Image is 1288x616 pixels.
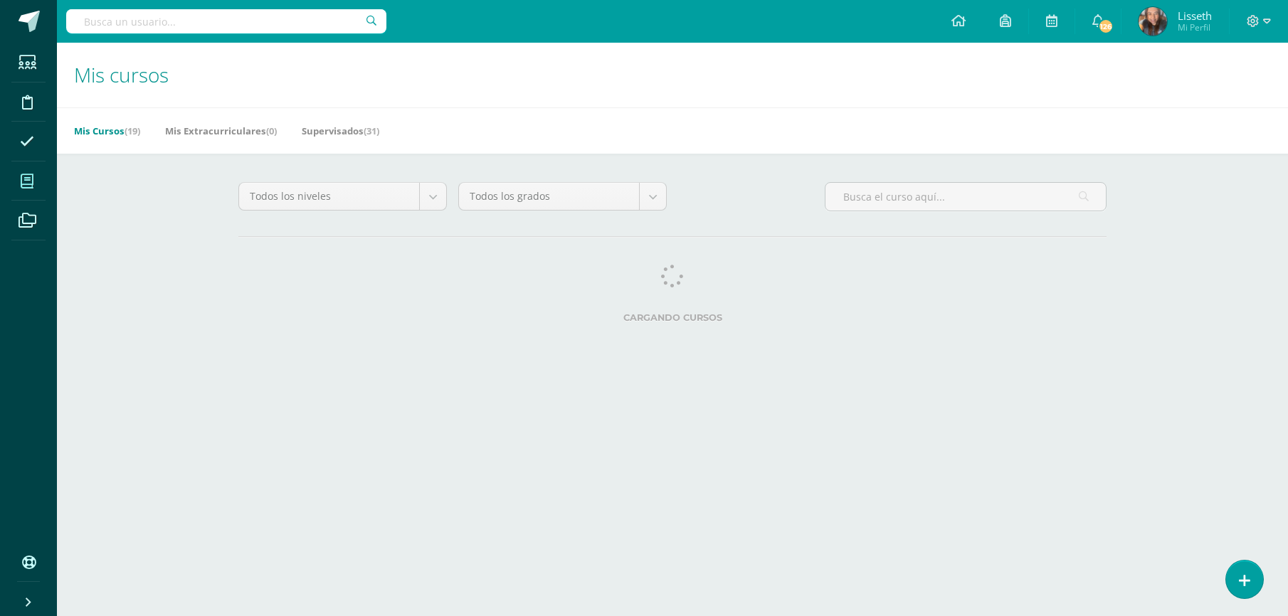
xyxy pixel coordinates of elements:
a: Todos los niveles [239,183,446,210]
span: (0) [266,124,277,137]
span: (31) [364,124,379,137]
a: Mis Cursos(19) [74,120,140,142]
label: Cargando cursos [238,312,1107,323]
span: Mis cursos [74,61,169,88]
span: 126 [1098,18,1114,34]
input: Busca el curso aquí... [825,183,1106,211]
span: Todos los grados [470,183,628,210]
span: Lisseth [1178,9,1212,23]
input: Busca un usuario... [66,9,386,33]
span: Todos los niveles [250,183,408,210]
a: Mis Extracurriculares(0) [165,120,277,142]
a: Todos los grados [459,183,666,210]
img: 50ef0ebc2c03f9b8a512d3f397078521.png [1139,7,1167,36]
span: (19) [125,124,140,137]
span: Mi Perfil [1178,21,1212,33]
a: Supervisados(31) [302,120,379,142]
